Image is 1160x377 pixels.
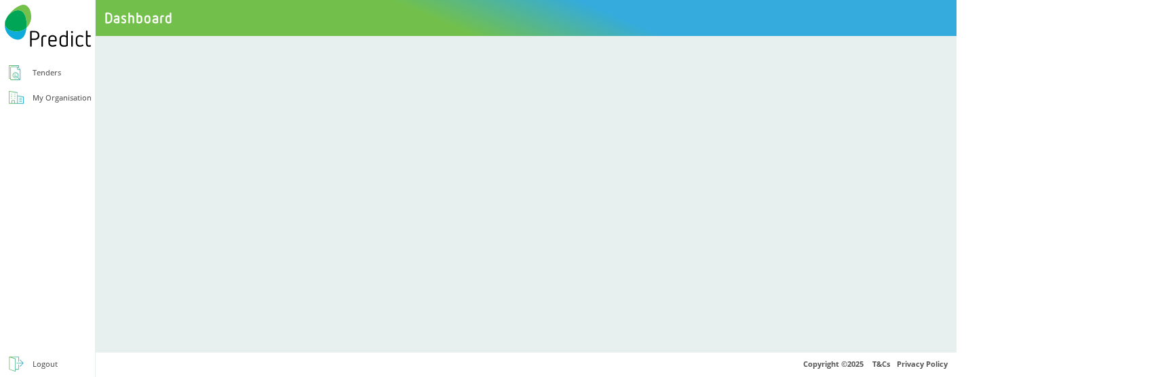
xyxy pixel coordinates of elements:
div: My Organisation [33,91,92,105]
img: Predict Mobile [5,5,91,47]
a: T&Cs [872,359,890,369]
div: Logout [33,357,58,372]
a: Privacy Policy [897,359,948,369]
div: Copyright © 2025 [96,352,956,377]
div: Tenders [33,66,61,80]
